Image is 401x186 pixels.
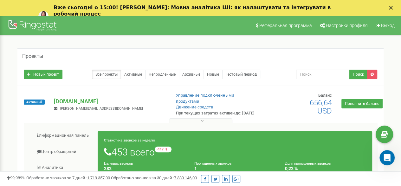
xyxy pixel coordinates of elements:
span: Настройки профиля [326,23,368,28]
h5: Проекты [22,53,43,59]
div: Закрити [389,6,395,10]
b: Вже сьогодні о 15:00! [PERSON_NAME]: Мовна аналітика ШІ: як налаштувати та інтегрувати в робочий ... [54,4,331,17]
iframe: Intercom live chat [379,150,395,165]
a: Реферальная программа [252,16,315,35]
a: Тестовый период [222,70,260,79]
a: Управление подключенными продуктами [176,93,234,104]
a: Все проекты [92,70,121,79]
a: Архивные [179,70,204,79]
a: Центр обращений [29,144,98,160]
span: [PERSON_NAME][EMAIL_ADDRESS][DOMAIN_NAME] [60,107,143,111]
button: Поиск [349,70,367,79]
a: Информационная панель [29,128,98,143]
h4: 282 [104,166,185,171]
span: Реферальная программа [259,23,312,28]
img: Profile image for Yuliia [38,11,49,21]
a: Непродленные [145,70,179,79]
p: При текущих затратах активен до: [DATE] [176,110,257,116]
a: Активные [121,70,146,79]
span: Обработано звонков за 30 дней : [111,176,197,180]
p: [DOMAIN_NAME] [54,97,165,106]
a: Новый проект [24,70,62,79]
span: 656,64 USD [310,98,332,115]
input: Поиск [296,70,350,79]
h4: 1 [194,166,275,171]
small: Статистика звонков за неделю [104,138,155,142]
a: Пополнить баланс [341,99,383,108]
span: 99,989% [6,176,25,180]
a: Выход [372,16,398,35]
span: Обработано звонков за 7 дней : [26,176,110,180]
a: Настройки профиля [316,16,371,35]
span: Баланс [318,93,332,98]
a: Аналитика [29,160,98,176]
small: Доля пропущенных звонков [285,162,331,166]
a: Движение средств [176,105,213,109]
h1: 453 всего [104,147,366,157]
small: Целевых звонков [104,162,133,166]
span: Активный [24,100,45,105]
a: Новые [204,70,223,79]
u: 7 339 146,00 [174,176,197,180]
span: Выход [381,23,395,28]
small: Пропущенных звонков [194,162,231,166]
u: 1 719 357,00 [87,176,110,180]
h4: 0,22 % [285,166,366,171]
small: -117 [155,147,171,152]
